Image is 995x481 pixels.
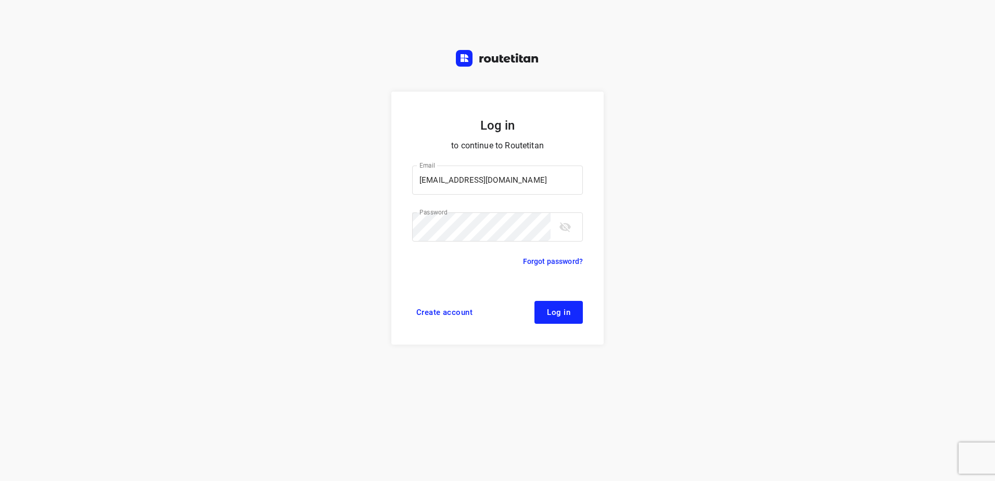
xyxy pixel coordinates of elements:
[523,255,583,268] a: Forgot password?
[416,308,473,317] span: Create account
[534,301,583,324] button: Log in
[555,217,576,237] button: toggle password visibility
[456,50,539,69] a: Routetitan
[412,138,583,153] p: to continue to Routetitan
[412,117,583,134] h5: Log in
[456,50,539,67] img: Routetitan
[547,308,570,317] span: Log in
[412,301,477,324] a: Create account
